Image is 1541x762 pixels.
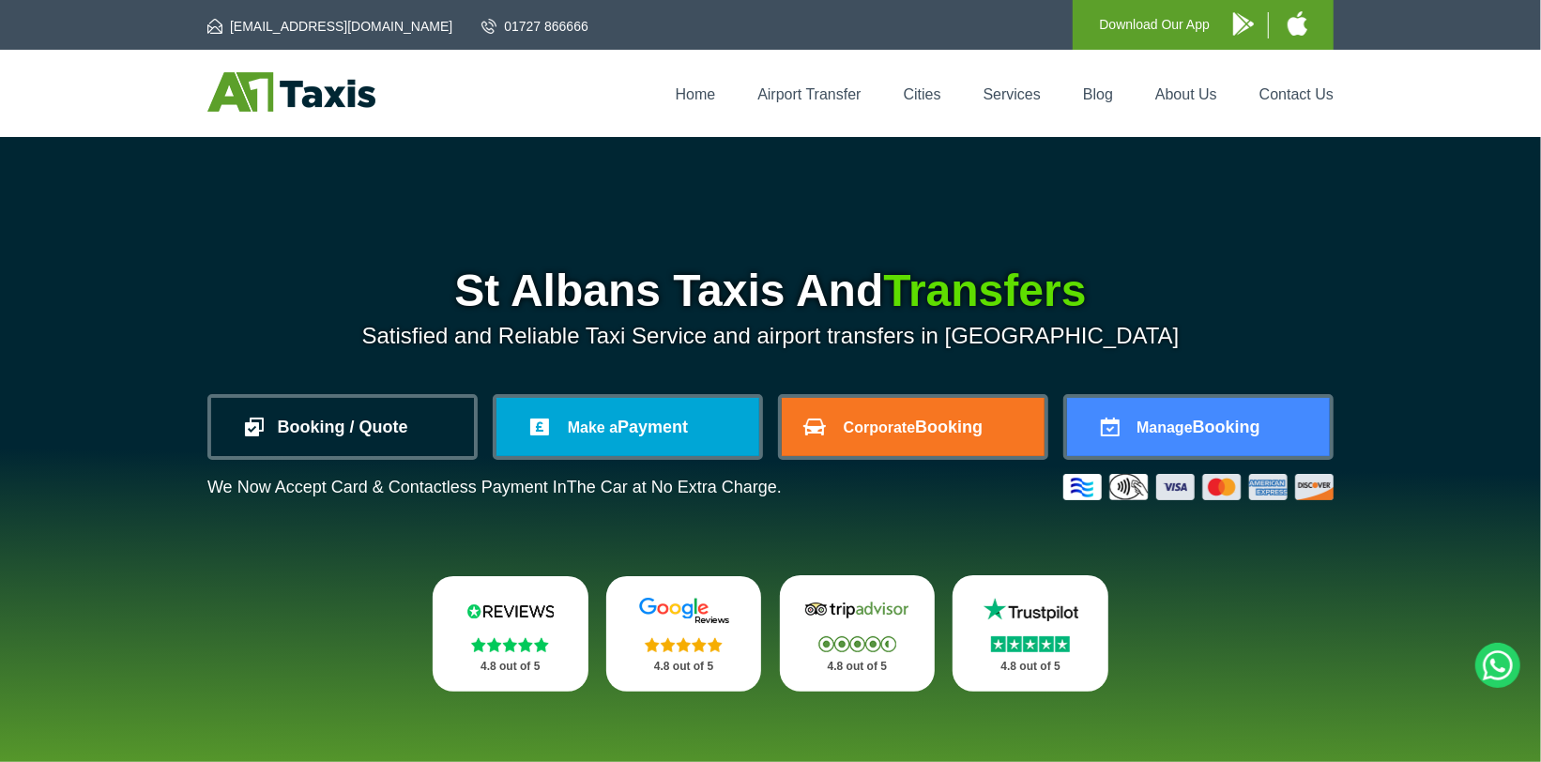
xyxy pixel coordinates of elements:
[1233,12,1254,36] img: A1 Taxis Android App
[953,575,1108,692] a: Trustpilot Stars 4.8 out of 5
[606,576,762,692] a: Google Stars 4.8 out of 5
[883,266,1086,315] span: Transfers
[780,575,936,692] a: Tripadvisor Stars 4.8 out of 5
[1137,419,1193,435] span: Manage
[973,655,1088,678] p: 4.8 out of 5
[818,636,896,652] img: Stars
[1259,86,1334,102] a: Contact Us
[645,637,723,652] img: Stars
[984,86,1041,102] a: Services
[567,478,782,496] span: The Car at No Extra Charge.
[801,596,913,624] img: Tripadvisor
[1067,398,1330,456] a: ManageBooking
[453,655,568,678] p: 4.8 out of 5
[628,597,740,625] img: Google
[676,86,716,102] a: Home
[801,655,915,678] p: 4.8 out of 5
[1063,474,1334,500] img: Credit And Debit Cards
[207,268,1334,313] h1: St Albans Taxis And
[207,478,782,497] p: We Now Accept Card & Contactless Payment In
[211,398,474,456] a: Booking / Quote
[207,17,452,36] a: [EMAIL_ADDRESS][DOMAIN_NAME]
[454,597,567,625] img: Reviews.io
[207,72,375,112] img: A1 Taxis St Albans LTD
[1083,86,1113,102] a: Blog
[481,17,588,36] a: 01727 866666
[782,398,1045,456] a: CorporateBooking
[471,637,549,652] img: Stars
[627,655,741,678] p: 4.8 out of 5
[991,636,1070,652] img: Stars
[1099,13,1210,37] p: Download Our App
[207,323,1334,349] p: Satisfied and Reliable Taxi Service and airport transfers in [GEOGRAPHIC_DATA]
[904,86,941,102] a: Cities
[568,419,618,435] span: Make a
[496,398,759,456] a: Make aPayment
[974,596,1087,624] img: Trustpilot
[1288,11,1307,36] img: A1 Taxis iPhone App
[1155,86,1217,102] a: About Us
[433,576,588,692] a: Reviews.io Stars 4.8 out of 5
[844,419,915,435] span: Corporate
[757,86,861,102] a: Airport Transfer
